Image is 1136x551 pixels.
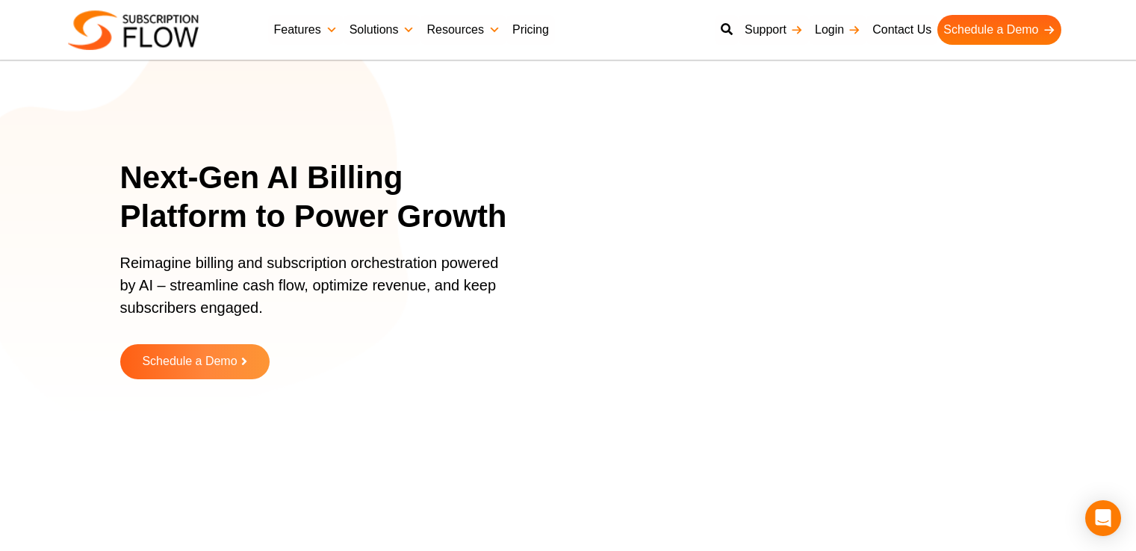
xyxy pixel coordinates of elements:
p: Reimagine billing and subscription orchestration powered by AI – streamline cash flow, optimize r... [120,252,509,334]
a: Schedule a Demo [120,344,270,379]
a: Resources [420,15,506,45]
h1: Next-Gen AI Billing Platform to Power Growth [120,158,527,237]
div: Open Intercom Messenger [1085,500,1121,536]
a: Support [739,15,809,45]
a: Login [809,15,866,45]
a: Schedule a Demo [937,15,1061,45]
a: Contact Us [866,15,937,45]
a: Solutions [344,15,421,45]
a: Pricing [506,15,555,45]
span: Schedule a Demo [142,355,237,368]
img: Subscriptionflow [68,10,199,50]
a: Features [268,15,344,45]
